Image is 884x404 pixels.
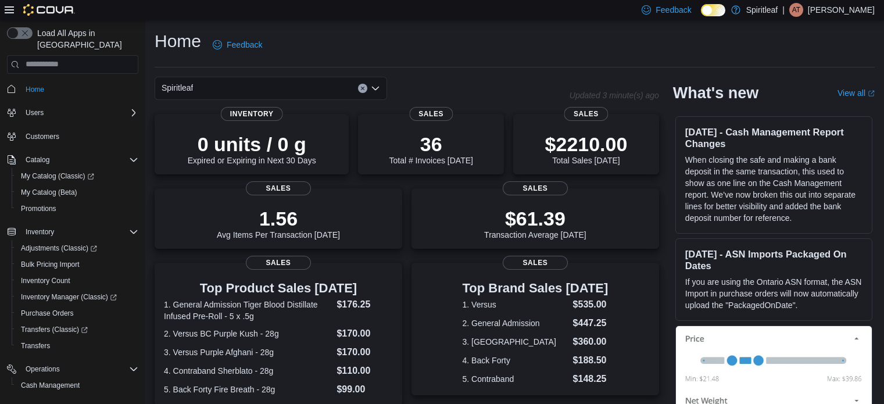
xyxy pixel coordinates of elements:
span: Catalog [21,153,138,167]
button: Clear input [358,84,367,93]
span: Cash Management [16,378,138,392]
span: Inventory [26,227,54,237]
a: Feedback [208,33,267,56]
span: Home [26,85,44,94]
button: Catalog [2,152,143,168]
button: Customers [2,128,143,145]
span: Operations [26,364,60,374]
button: Inventory Count [12,273,143,289]
span: Adjustments (Classic) [16,241,138,255]
span: Users [26,108,44,117]
p: | [782,3,785,17]
dd: $110.00 [337,364,392,378]
dt: 3. Versus Purple Afghani - 28g [164,346,332,358]
h3: [DATE] - Cash Management Report Changes [685,126,862,149]
span: Bulk Pricing Import [16,258,138,271]
span: Customers [21,129,138,144]
span: AT [792,3,800,17]
a: Promotions [16,202,61,216]
button: Bulk Pricing Import [12,256,143,273]
button: My Catalog (Beta) [12,184,143,201]
span: Spiritleaf [162,81,193,95]
a: Cash Management [16,378,84,392]
span: My Catalog (Beta) [21,188,77,197]
span: Inventory Count [21,276,70,285]
a: Transfers (Classic) [16,323,92,337]
dd: $170.00 [337,327,392,341]
span: My Catalog (Beta) [16,185,138,199]
a: My Catalog (Classic) [12,168,143,184]
span: My Catalog (Classic) [16,169,138,183]
button: Open list of options [371,84,380,93]
a: Home [21,83,49,96]
button: Users [21,106,48,120]
button: Transfers [12,338,143,354]
span: Sales [246,256,311,270]
span: Sales [409,107,453,121]
dt: 1. Versus [463,299,568,310]
dt: 5. Contraband [463,373,568,385]
p: 0 units / 0 g [188,133,316,156]
span: Purchase Orders [16,306,138,320]
dd: $170.00 [337,345,392,359]
div: Allen T [789,3,803,17]
span: My Catalog (Classic) [21,171,94,181]
div: Total Sales [DATE] [545,133,628,165]
dd: $188.50 [573,353,609,367]
button: Operations [21,362,65,376]
button: Cash Management [12,377,143,394]
h1: Home [155,30,201,53]
span: Inventory [21,225,138,239]
dt: 4. Contraband Sherblato - 28g [164,365,332,377]
p: Updated 3 minute(s) ago [570,91,659,100]
span: Transfers [21,341,50,351]
button: Purchase Orders [12,305,143,321]
a: Adjustments (Classic) [12,240,143,256]
a: Customers [21,130,64,144]
button: Inventory [21,225,59,239]
a: View allExternal link [838,88,875,98]
div: Transaction Average [DATE] [484,207,586,239]
p: [PERSON_NAME] [808,3,875,17]
span: Customers [26,132,59,141]
span: Transfers (Classic) [16,323,138,337]
p: When closing the safe and making a bank deposit in the same transaction, this used to show as one... [685,154,862,224]
span: Sales [503,181,568,195]
span: Inventory [221,107,283,121]
button: Users [2,105,143,121]
a: Adjustments (Classic) [16,241,102,255]
span: Feedback [227,39,262,51]
span: Transfers [16,339,138,353]
img: Cova [23,4,75,16]
button: Catalog [21,153,54,167]
span: Load All Apps in [GEOGRAPHIC_DATA] [33,27,138,51]
span: Operations [21,362,138,376]
button: Promotions [12,201,143,217]
span: Feedback [656,4,691,16]
h3: Top Product Sales [DATE] [164,281,393,295]
span: Users [21,106,138,120]
span: Transfers (Classic) [21,325,88,334]
span: Dark Mode [701,16,702,17]
span: Catalog [26,155,49,165]
span: Inventory Manager (Classic) [21,292,117,302]
p: $2210.00 [545,133,628,156]
dd: $360.00 [573,335,609,349]
span: Inventory Count [16,274,138,288]
a: Inventory Manager (Classic) [16,290,121,304]
button: Operations [2,361,143,377]
dt: 5. Back Forty Fire Breath - 28g [164,384,332,395]
h2: What's new [673,84,758,102]
dt: 4. Back Forty [463,355,568,366]
a: Purchase Orders [16,306,78,320]
a: Bulk Pricing Import [16,258,84,271]
span: Sales [564,107,608,121]
p: Spiritleaf [746,3,778,17]
button: Home [2,81,143,98]
span: Sales [503,256,568,270]
span: Bulk Pricing Import [21,260,80,269]
button: Inventory [2,224,143,240]
div: Total # Invoices [DATE] [389,133,473,165]
span: Home [21,82,138,96]
span: Sales [246,181,311,195]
